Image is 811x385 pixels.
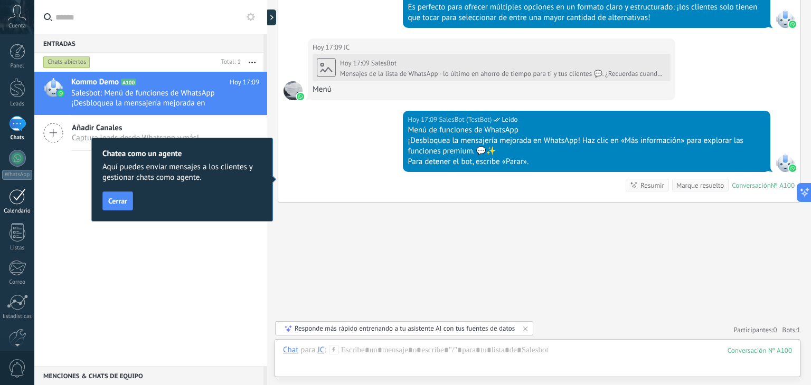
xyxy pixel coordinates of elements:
[502,114,517,125] span: Leído
[2,279,33,286] div: Correo
[776,9,795,28] span: SalesBot
[2,170,32,180] div: WhatsApp
[43,56,90,69] div: Chats abiertos
[408,2,766,23] div: Es perfecto para ofrecer múltiples opciones en un formato claro y estructurado: ¡los clientes sol...
[408,125,766,136] div: Menú de funciones de WhatsApp
[733,325,777,334] a: Participantes:0
[2,208,33,215] div: Calendario
[2,101,33,108] div: Leads
[789,21,796,28] img: waba.svg
[408,157,766,167] div: Para detener el bot, escribe «Parar».
[2,63,33,70] div: Panel
[774,325,777,334] span: 0
[71,77,119,88] span: Kommo Demo
[797,325,800,334] span: 1
[344,42,350,53] span: JC
[34,72,267,115] a: Kommo Demo A100 Hoy 17:09 Salesbot: Menú de funciones de WhatsApp ¡Desbloquea la mensajería mejor...
[121,79,136,85] span: A100
[340,59,371,68] div: Hoy 17:09
[340,70,666,78] div: Mensajes de la lista de WhatsApp - lo último en ahorro de tiempo para ti y tus clientes 💬. ¿Recue...
[2,313,33,320] div: Estadísticas
[676,180,724,190] div: Marque resuelto
[2,245,33,252] div: Listas
[324,345,326,355] span: :
[317,345,324,354] div: JC
[230,77,259,88] span: Hoy 17:09
[34,34,263,53] div: Entradas
[2,134,33,141] div: Chats
[313,84,671,95] div: Menú
[266,9,276,25] div: Mostrar
[313,42,344,53] div: Hoy 17:09
[371,59,397,68] span: SalesBot
[102,191,133,210] button: Cerrar
[284,81,303,100] span: JC
[57,90,64,97] img: waba.svg
[789,165,796,172] img: waba.svg
[300,345,315,355] span: para
[217,57,241,68] div: Total: 1
[71,88,239,108] span: Salesbot: Menú de funciones de WhatsApp ¡Desbloquea la mensajería mejorada en WhatsApp! Haz clic ...
[297,93,304,100] img: waba.svg
[72,133,199,143] span: Captura leads desde Whatsapp y más!
[776,153,795,172] span: SalesBot
[102,149,262,159] h2: Chatea como un agente
[108,197,127,205] span: Cerrar
[408,136,766,157] div: ¡Desbloquea la mensajería mejorada en WhatsApp! Haz clic en «Más información» para explorar las f...
[72,123,199,133] span: Añadir Canales
[439,114,492,125] span: SalesBot (TestBot)
[102,162,262,183] span: Aquí puedes enviar mensajes a los clientes y gestionar chats como agente.
[408,114,439,125] div: Hoy 17:09
[34,366,263,385] div: Menciones & Chats de equipo
[241,53,263,72] button: Más
[782,325,800,334] span: Bots:
[640,180,664,190] div: Resumir
[8,23,26,30] span: Cuenta
[295,324,515,333] div: Responde más rápido entrenando a tu asistente AI con tus fuentes de datos
[732,181,771,190] div: Conversación
[771,181,795,190] div: № A100
[728,346,792,355] div: 100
